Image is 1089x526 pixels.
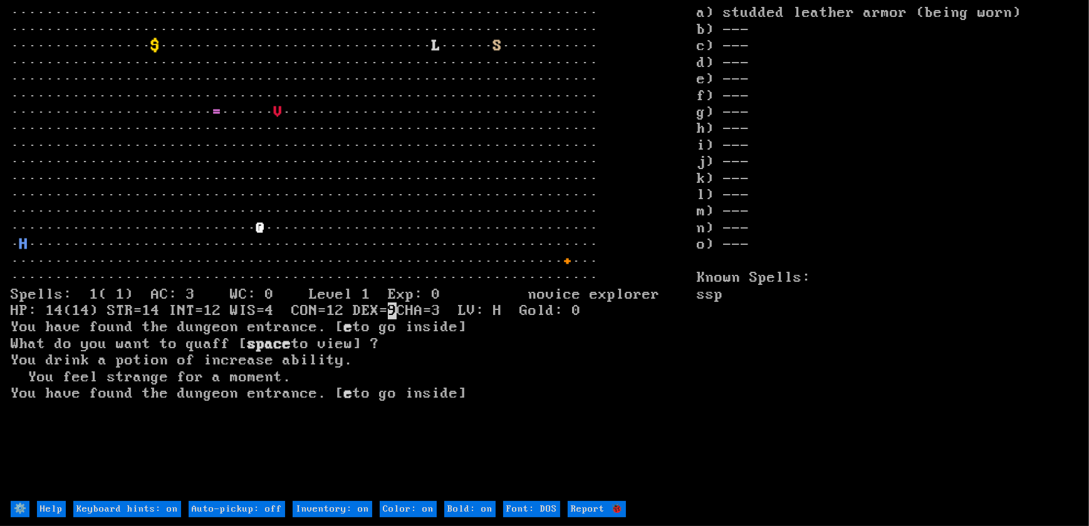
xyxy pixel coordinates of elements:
[344,385,353,402] b: e
[256,220,265,237] font: @
[432,38,440,54] font: L
[503,501,560,517] input: Font: DOS
[444,501,496,517] input: Bold: on
[274,104,283,121] font: V
[388,302,397,319] mark: 9
[11,5,697,500] larn: ··································································· ·····························...
[563,253,572,270] font: +
[73,501,181,517] input: Keyboard hints: on
[344,319,353,336] b: e
[11,501,29,517] input: ⚙️
[493,38,502,54] font: S
[568,501,626,517] input: Report 🐞
[212,104,221,121] font: =
[293,501,372,517] input: Inventory: on
[247,336,291,353] b: space
[37,501,66,517] input: Help
[380,501,437,517] input: Color: on
[697,5,1078,500] stats: a) studded leather armor (being worn) b) --- c) --- d) --- e) --- f) --- g) --- h) --- i) --- j) ...
[189,501,285,517] input: Auto-pickup: off
[151,38,160,54] font: $
[19,236,28,253] font: H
